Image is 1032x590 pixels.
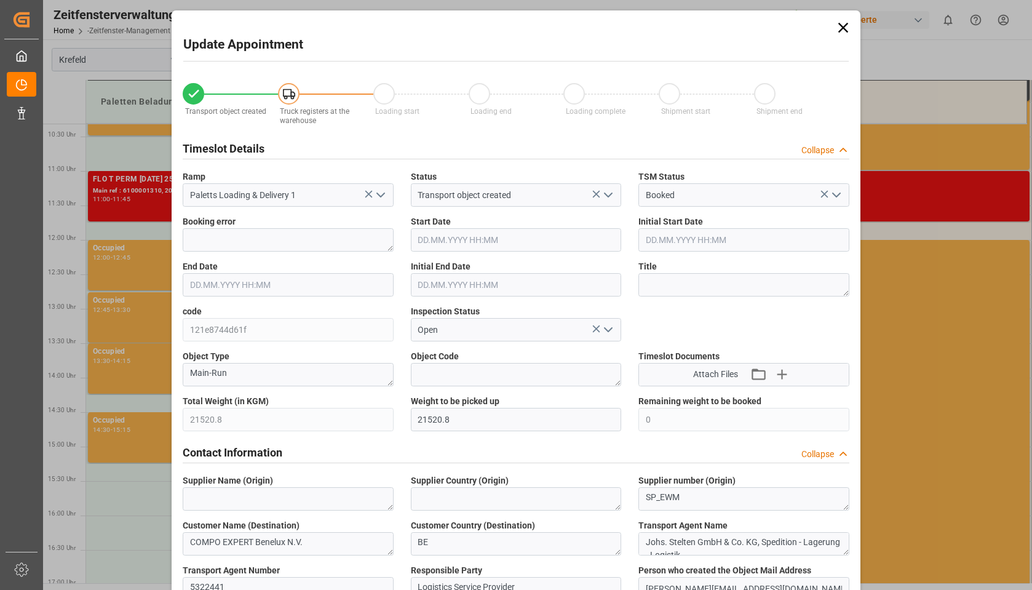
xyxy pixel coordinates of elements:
[411,564,482,577] span: Responsible Party
[183,35,303,55] h2: Update Appointment
[411,260,470,273] span: Initial End Date
[411,519,535,532] span: Customer Country (Destination)
[598,186,617,205] button: open menu
[411,228,622,252] input: DD.MM.YYYY HH:MM
[185,107,266,116] span: Transport object created
[661,107,710,116] span: Shipment start
[566,107,625,116] span: Loading complete
[638,215,703,228] span: Initial Start Date
[638,228,849,252] input: DD.MM.YYYY HH:MM
[183,170,205,183] span: Ramp
[638,564,811,577] span: Person who created the Object Mail Address
[826,186,844,205] button: open menu
[183,140,264,157] h2: Timeslot Details
[638,519,728,532] span: Transport Agent Name
[411,183,622,207] input: Type to search/select
[183,215,236,228] span: Booking error
[638,487,849,511] textarea: SP_EWM
[756,107,803,116] span: Shipment end
[411,532,622,556] textarea: BE
[183,564,280,577] span: Transport Agent Number
[183,273,394,297] input: DD.MM.YYYY HH:MM
[183,260,218,273] span: End Date
[411,350,459,363] span: Object Code
[801,448,834,461] div: Collapse
[801,144,834,157] div: Collapse
[183,305,202,318] span: code
[638,395,761,408] span: Remaining weight to be booked
[183,444,282,461] h2: Contact Information
[183,519,300,532] span: Customer Name (Destination)
[411,474,509,487] span: Supplier Country (Origin)
[183,183,394,207] input: Type to search/select
[411,305,480,318] span: Inspection Status
[411,273,622,297] input: DD.MM.YYYY HH:MM
[411,215,451,228] span: Start Date
[183,474,273,487] span: Supplier Name (Origin)
[411,395,499,408] span: Weight to be picked up
[183,350,229,363] span: Object Type
[638,532,849,556] textarea: Johs. Stelten GmbH & Co. KG, Spedition - Lagerung - Logistik
[470,107,512,116] span: Loading end
[598,321,617,340] button: open menu
[370,186,389,205] button: open menu
[183,532,394,556] textarea: COMPO EXPERT Benelux N.V.
[693,368,738,381] span: Attach Files
[375,107,419,116] span: Loading start
[638,350,720,363] span: Timeslot Documents
[183,395,269,408] span: Total Weight (in KGM)
[183,363,394,386] textarea: Main-Run
[638,170,685,183] span: TSM Status
[280,107,349,125] span: Truck registers at the warehouse
[638,260,657,273] span: Title
[638,474,736,487] span: Supplier number (Origin)
[411,170,437,183] span: Status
